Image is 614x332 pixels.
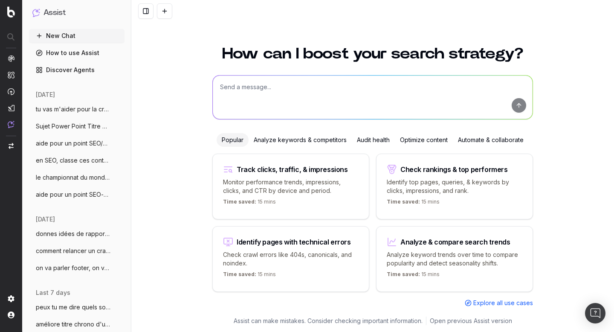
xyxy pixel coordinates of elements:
[36,320,111,329] span: améliore titre chrono d'un article : sur
[223,198,256,205] span: Time saved:
[36,156,111,165] span: en SEO, classe ces contenus en chaud fro
[387,198,420,205] span: Time saved:
[430,317,512,325] a: Open previous Assist version
[387,198,440,209] p: 15 mins
[36,105,111,114] span: tu vas m'aider pour la création de [PERSON_NAME]
[29,137,125,150] button: aide pour un point SEO/Data, on va trait
[237,166,348,173] div: Track clicks, traffic, & impressions
[36,173,111,182] span: le championnat du monde masculin de vole
[387,250,522,268] p: Analyze keyword trends over time to compare popularity and detect seasonality shifts.
[9,143,14,149] img: Switch project
[36,139,111,148] span: aide pour un point SEO/Data, on va trait
[36,90,55,99] span: [DATE]
[8,312,14,318] img: My account
[465,299,533,307] a: Explore all use cases
[473,299,533,307] span: Explore all use cases
[29,171,125,184] button: le championnat du monde masculin de vole
[8,71,14,79] img: Intelligence
[237,239,351,245] div: Identify pages with technical errors
[223,178,359,195] p: Monitor performance trends, impressions, clicks, and CTR by device and period.
[387,271,440,281] p: 15 mins
[29,29,125,43] button: New Chat
[36,288,70,297] span: last 7 days
[223,250,359,268] p: Check crawl errors like 404s, canonicals, and noindex.
[8,55,14,62] img: Analytics
[387,271,420,277] span: Time saved:
[29,244,125,258] button: comment relancer un crawl ?
[387,178,522,195] p: Identify top pages, queries, & keywords by clicks, impressions, and rank.
[352,133,395,147] div: Audit health
[223,271,276,281] p: 15 mins
[29,63,125,77] a: Discover Agents
[223,198,276,209] p: 15 mins
[29,154,125,167] button: en SEO, classe ces contenus en chaud fro
[43,7,66,19] h1: Assist
[29,300,125,314] button: peux tu me dire quels sont les fiches jo
[36,303,111,312] span: peux tu me dire quels sont les fiches jo
[29,102,125,116] button: tu vas m'aider pour la création de [PERSON_NAME]
[29,119,125,133] button: Sujet Power Point Titre Discover Aide-mo
[32,7,121,19] button: Assist
[400,166,508,173] div: Check rankings & top performers
[36,122,111,131] span: Sujet Power Point Titre Discover Aide-mo
[29,227,125,241] button: donnes idées de rapport pour optimiser l
[453,133,529,147] div: Automate & collaborate
[223,271,256,277] span: Time saved:
[29,317,125,331] button: améliore titre chrono d'un article : sur
[36,247,111,255] span: comment relancer un crawl ?
[8,88,14,95] img: Activation
[36,190,111,199] span: aide pour un point SEO-date, je vais te
[29,261,125,275] button: on va parler footer, on va faire une vra
[249,133,352,147] div: Analyze keywords & competitors
[36,230,111,238] span: donnes idées de rapport pour optimiser l
[36,215,55,224] span: [DATE]
[8,295,14,302] img: Setting
[8,121,14,128] img: Assist
[585,303,605,323] div: Open Intercom Messenger
[212,46,533,61] h1: How can I boost your search strategy?
[32,9,40,17] img: Assist
[29,188,125,201] button: aide pour un point SEO-date, je vais te
[400,239,510,245] div: Analyze & compare search trends
[234,317,423,325] p: Assist can make mistakes. Consider checking important information.
[29,46,125,60] a: How to use Assist
[7,6,15,17] img: Botify logo
[395,133,453,147] div: Optimize content
[8,105,14,111] img: Studio
[217,133,249,147] div: Popular
[36,264,111,272] span: on va parler footer, on va faire une vra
